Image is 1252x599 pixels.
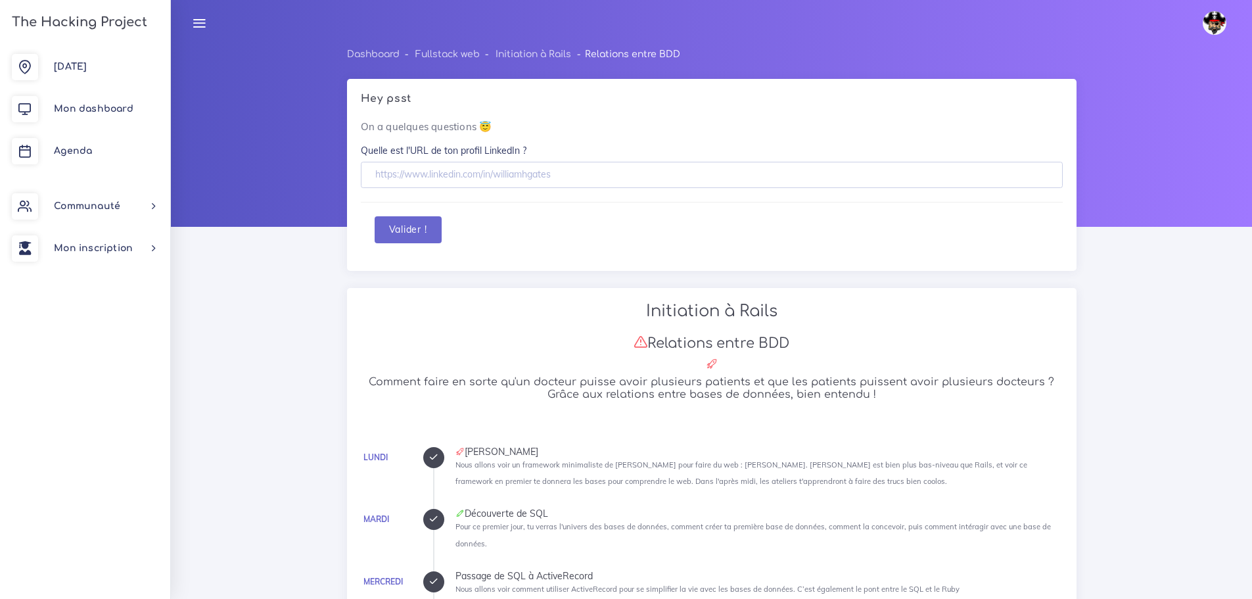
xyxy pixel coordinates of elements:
[361,162,1063,189] input: https://www.linkedin.com/in/williamhgates
[361,302,1063,321] h2: Initiation à Rails
[361,93,1063,105] h5: Hey psst
[54,243,133,253] span: Mon inscription
[361,119,1063,135] p: On a quelques questions 😇
[455,447,1063,456] div: [PERSON_NAME]
[8,15,147,30] h3: The Hacking Project
[54,201,120,211] span: Communauté
[363,452,388,462] a: Lundi
[361,144,526,157] label: Quelle est l'URL de ton profil LinkedIn ?
[54,62,87,72] span: [DATE]
[347,49,400,59] a: Dashboard
[361,376,1063,401] h5: Comment faire en sorte qu'un docteur puisse avoir plusieurs patients et que les patients puissent...
[361,335,1063,352] h3: Relations entre BDD
[455,571,1063,581] div: Passage de SQL à ActiveRecord
[496,49,571,59] a: Initiation à Rails
[455,522,1051,548] small: Pour ce premier jour, tu verras l'univers des bases de données, comment créer ta première base de...
[54,104,133,114] span: Mon dashboard
[363,577,403,587] a: Mercredi
[1203,11,1226,35] img: avatar
[363,514,389,524] a: Mardi
[455,460,1027,486] small: Nous allons voir un framework minimaliste de [PERSON_NAME] pour faire du web : [PERSON_NAME]. [PE...
[415,49,480,59] a: Fullstack web
[455,509,1063,518] div: Découverte de SQL
[455,585,960,594] small: Nous allons voir comment utiliser ActiveRecord pour se simplifier la vie avec les bases de donnée...
[54,146,92,156] span: Agenda
[571,46,680,62] li: Relations entre BDD
[375,216,442,243] button: Valider !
